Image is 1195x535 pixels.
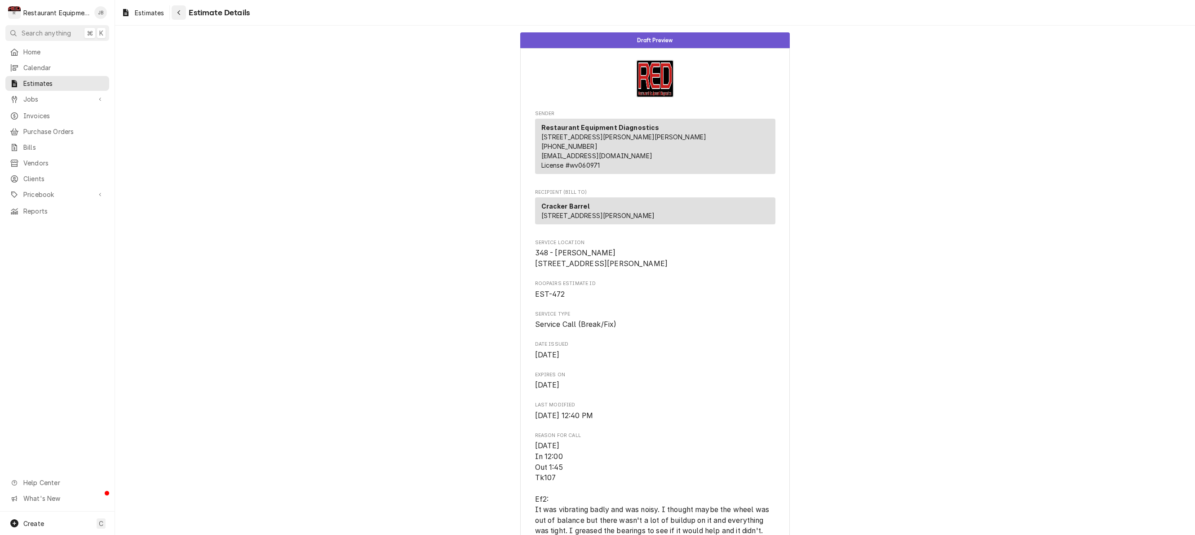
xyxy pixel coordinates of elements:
[535,290,565,299] span: EST-472
[541,143,597,150] a: [PHONE_NUMBER]
[541,212,655,219] span: [STREET_ADDRESS][PERSON_NAME]
[535,189,775,228] div: Estimate Recipient
[172,5,186,20] button: Navigate back
[541,202,589,210] strong: Cracker Barrel
[535,411,593,420] span: [DATE] 12:40 PM
[535,371,775,379] span: Expires On
[5,45,109,59] a: Home
[535,320,617,329] span: Service Call (Break/Fix)
[535,248,775,269] span: Service Location
[535,410,775,421] span: Last Modified
[8,6,21,19] div: R
[23,94,91,104] span: Jobs
[535,197,775,224] div: Recipient (Bill To)
[5,140,109,155] a: Bills
[637,37,673,43] span: Draft Preview
[99,519,103,528] span: C
[535,432,775,439] span: Reason for Call
[23,47,105,57] span: Home
[535,401,775,409] span: Last Modified
[99,28,103,38] span: K
[5,491,109,506] a: Go to What's New
[535,197,775,228] div: Recipient (Bill To)
[5,60,109,75] a: Calendar
[23,143,105,152] span: Bills
[5,76,109,91] a: Estimates
[535,119,775,174] div: Sender
[8,6,21,19] div: Restaurant Equipment Diagnostics's Avatar
[23,79,105,88] span: Estimates
[636,60,674,98] img: Logo
[5,156,109,170] a: Vendors
[23,63,105,72] span: Calendar
[22,28,71,38] span: Search anything
[535,119,775,178] div: Sender
[535,110,775,117] span: Sender
[535,189,775,196] span: Recipient (Bill To)
[5,475,109,490] a: Go to Help Center
[23,494,104,503] span: What's New
[5,204,109,218] a: Reports
[5,124,109,139] a: Purchase Orders
[535,341,775,348] span: Date Issued
[135,8,164,18] span: Estimates
[5,108,109,123] a: Invoices
[535,239,775,246] span: Service Location
[87,28,93,38] span: ⌘
[535,350,775,361] span: Date Issued
[23,127,105,136] span: Purchase Orders
[94,6,107,19] div: Jaired Brunty's Avatar
[23,174,105,183] span: Clients
[23,158,105,168] span: Vendors
[535,280,775,299] div: Roopairs Estimate ID
[535,311,775,330] div: Service Type
[541,152,652,160] a: [EMAIL_ADDRESS][DOMAIN_NAME]
[5,25,109,41] button: Search anything⌘K
[535,110,775,178] div: Estimate Sender
[535,371,775,391] div: Expires On
[5,187,109,202] a: Go to Pricebook
[541,133,707,141] span: [STREET_ADDRESS][PERSON_NAME][PERSON_NAME]
[118,5,168,20] a: Estimates
[535,239,775,269] div: Service Location
[23,206,105,216] span: Reports
[23,111,105,120] span: Invoices
[535,381,560,389] span: [DATE]
[541,124,659,131] strong: Restaurant Equipment Diagnostics
[535,351,560,359] span: [DATE]
[535,319,775,330] span: Service Type
[535,280,775,287] span: Roopairs Estimate ID
[520,32,790,48] div: Status
[23,190,91,199] span: Pricebook
[541,161,600,169] span: License # wv060971
[23,8,89,18] div: Restaurant Equipment Diagnostics
[535,380,775,391] span: Expires On
[535,311,775,318] span: Service Type
[535,401,775,421] div: Last Modified
[535,341,775,360] div: Date Issued
[94,6,107,19] div: JB
[5,92,109,107] a: Go to Jobs
[186,7,250,19] span: Estimate Details
[535,249,668,268] span: 348 - [PERSON_NAME] [STREET_ADDRESS][PERSON_NAME]
[23,520,44,527] span: Create
[23,478,104,487] span: Help Center
[535,289,775,300] span: Roopairs Estimate ID
[5,171,109,186] a: Clients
